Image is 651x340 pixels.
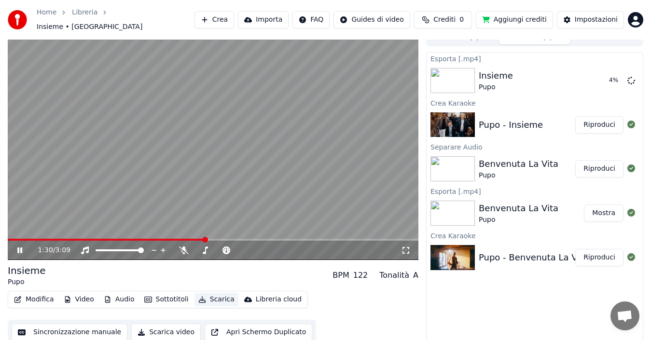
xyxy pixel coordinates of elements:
button: Riproduci [575,160,623,177]
div: BPM [332,270,349,281]
div: Separare Audio [427,141,643,152]
div: Impostazioni [575,15,618,25]
div: Pupo - Insieme [479,118,543,132]
a: Aprire la chat [610,301,639,330]
div: Pupo [479,171,558,180]
button: Guides di video [333,11,410,28]
span: 3:09 [55,245,70,255]
div: Pupo [8,277,46,287]
button: Impostazioni [557,11,624,28]
nav: breadcrumb [37,8,194,32]
button: FAQ [292,11,330,28]
button: Scarica [194,293,238,306]
div: 4 % [609,77,623,84]
div: A [413,270,418,281]
div: / [38,245,61,255]
button: Aggiungi crediti [476,11,553,28]
div: Crea Karaoke [427,97,643,109]
div: Pupo [479,82,513,92]
span: 0 [459,15,464,25]
button: Importa [238,11,289,28]
a: Libreria [72,8,97,17]
img: youka [8,10,27,29]
div: Tonalità [379,270,409,281]
span: Insieme • [GEOGRAPHIC_DATA] [37,22,142,32]
a: Home [37,8,56,17]
div: Pupo - Benvenuta La Vita [479,251,588,264]
div: Libreria cloud [256,295,302,304]
div: Benvenuta La Vita [479,202,558,215]
button: Crea [194,11,234,28]
span: 1:30 [38,245,53,255]
div: Esporta [.mp4] [427,185,643,197]
div: Insieme [479,69,513,82]
span: Crediti [433,15,456,25]
button: Riproduci [575,116,623,134]
div: 122 [353,270,368,281]
button: Sottotitoli [140,293,193,306]
div: Benvenuta La Vita [479,157,558,171]
button: Mostra [584,204,623,222]
div: Crea Karaoke [427,230,643,241]
button: Audio [100,293,139,306]
div: Pupo [479,215,558,225]
button: Video [60,293,98,306]
button: Modifica [10,293,58,306]
button: Crediti0 [414,11,472,28]
div: Insieme [8,264,46,277]
div: Esporta [.mp4] [427,53,643,64]
button: Riproduci [575,249,623,266]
